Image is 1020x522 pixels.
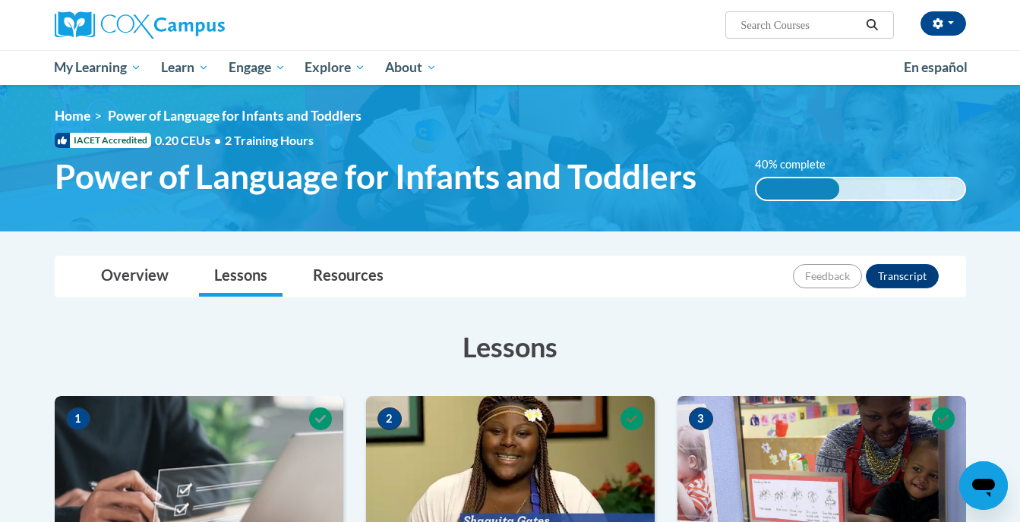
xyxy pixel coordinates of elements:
img: Cox Campus [55,11,225,39]
span: Explore [305,58,365,77]
a: About [375,50,447,85]
button: Feedback [793,264,862,288]
button: Search [861,16,883,34]
span: • [214,133,221,147]
a: Overview [86,256,184,297]
a: Home [55,108,90,124]
span: IACET Accredited [55,133,151,148]
a: En español [894,52,977,83]
span: Learn [161,58,209,77]
span: Engage [229,58,286,77]
a: Cox Campus [55,11,343,39]
button: Account Settings [921,11,966,36]
h3: Lessons [55,328,966,366]
span: En español [904,59,968,75]
div: 40% complete [756,178,839,200]
span: 0.20 CEUs [155,132,225,149]
a: Learn [151,50,219,85]
button: Transcript [866,264,939,288]
input: Search Courses [739,16,861,34]
iframe: Button to launch messaging window [959,461,1008,510]
a: Explore [295,50,375,85]
label: 40% complete [755,156,842,173]
span: 2 Training Hours [225,133,314,147]
a: Resources [298,256,399,297]
a: Lessons [199,256,283,297]
span: Power of Language for Infants and Toddlers [55,156,696,197]
span: About [385,58,437,77]
a: Engage [219,50,295,85]
span: Power of Language for Infants and Toddlers [108,108,362,124]
span: My Learning [54,58,141,77]
a: My Learning [45,50,152,85]
span: 2 [377,407,402,430]
span: 1 [66,407,90,430]
div: Main menu [32,50,989,85]
span: 3 [689,407,713,430]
